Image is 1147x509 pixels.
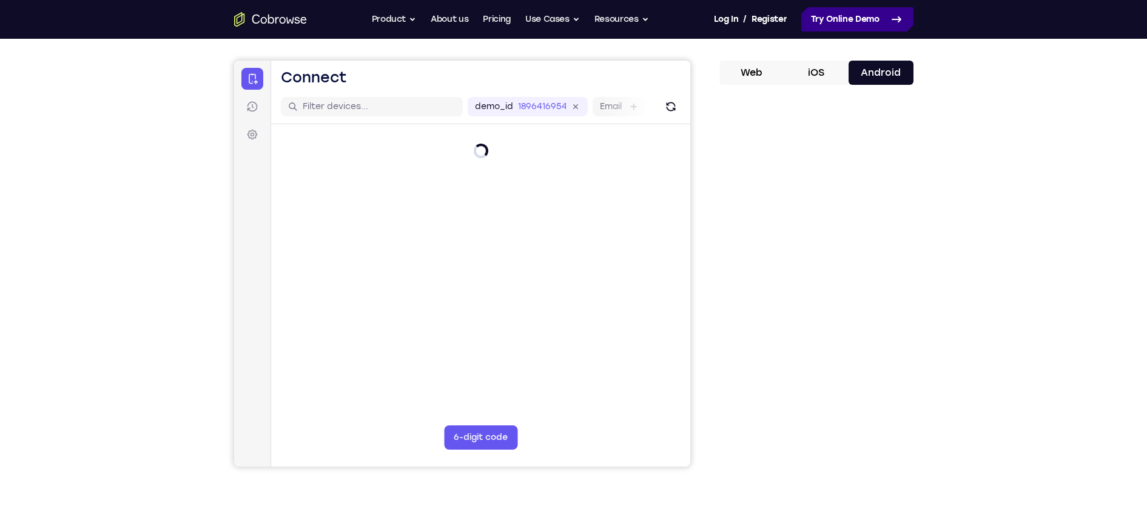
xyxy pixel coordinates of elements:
[743,12,747,27] span: /
[849,61,913,85] button: Android
[714,7,738,32] a: Log In
[525,7,580,32] button: Use Cases
[719,61,784,85] button: Web
[784,61,849,85] button: iOS
[234,12,307,27] a: Go to the home page
[483,7,511,32] a: Pricing
[234,61,690,467] iframe: Agent
[801,7,913,32] a: Try Online Demo
[752,7,787,32] a: Register
[372,7,417,32] button: Product
[594,7,649,32] button: Resources
[431,7,468,32] a: About us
